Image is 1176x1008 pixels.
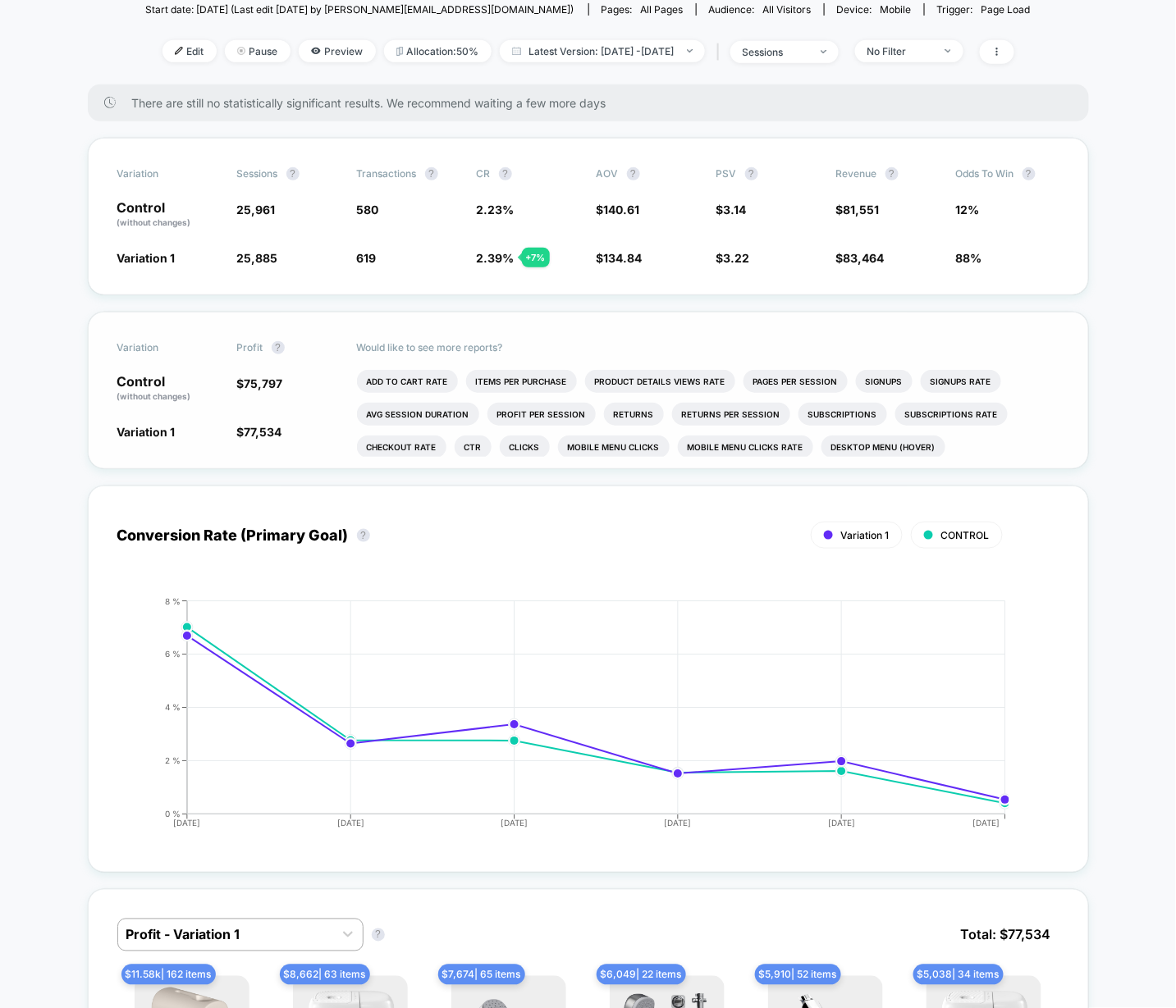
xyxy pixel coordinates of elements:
span: 12% [956,203,980,217]
tspan: [DATE] [972,819,1000,828]
tspan: [DATE] [665,819,692,828]
tspan: 6 % [165,649,181,659]
p: Control [117,201,221,229]
span: 2.39 % [477,251,515,265]
div: sessions [743,46,808,58]
span: Revenue [836,167,877,180]
div: Trigger: [937,3,1031,16]
li: Returns Per Session [672,403,790,426]
li: Clicks [500,436,550,458]
li: Returns [604,403,664,426]
span: 140.61 [604,203,640,217]
button: ? [885,167,899,180]
button: ? [627,167,640,180]
button: ? [745,167,758,180]
span: $ [716,251,750,265]
span: Variation 1 [117,425,176,439]
li: Desktop Menu (hover) [821,436,945,458]
button: ? [357,529,370,542]
span: $ 5,038 | 34 items [913,965,1004,985]
span: $ 7,674 | 65 items [438,965,525,985]
span: Sessions [237,167,278,180]
span: 81,551 [844,203,880,217]
button: ? [272,341,285,354]
span: mobile [881,3,912,16]
span: $ 8,662 | 63 items [280,965,370,985]
span: Device: [824,3,924,16]
span: Page Load [982,3,1031,16]
span: Pause [225,40,291,62]
div: CONVERSION_RATE [101,597,1043,843]
button: ? [499,167,512,180]
li: Mobile Menu Clicks Rate [678,436,813,458]
span: 2.23 % [477,203,515,217]
li: Ctr [455,436,492,458]
span: $ [836,203,880,217]
img: calendar [512,47,521,55]
span: all pages [641,3,684,16]
div: Audience: [709,3,812,16]
li: Subscriptions [798,403,887,426]
span: 134.84 [604,251,643,265]
span: 75,797 [245,376,283,390]
img: end [237,47,245,55]
span: $ [237,376,283,390]
button: ? [425,167,438,180]
span: Preview [299,40,376,62]
span: Odds to Win [956,167,1046,180]
button: ? [1023,167,1036,180]
span: Start date: [DATE] (Last edit [DATE] by [PERSON_NAME][EMAIL_ADDRESS][DOMAIN_NAME]) [145,3,574,16]
p: Control [117,375,221,403]
span: All Visitors [763,3,812,16]
li: Signups [856,370,913,393]
span: Variation 1 [841,529,890,541]
span: 619 [357,251,377,265]
span: $ 11.58k | 162 items [121,965,216,985]
span: Edit [162,40,217,62]
span: 83,464 [844,251,885,265]
span: $ 6,049 | 22 items [597,965,686,985]
div: No Filter [867,45,933,57]
span: $ [597,251,643,265]
span: Variation 1 [117,251,176,265]
span: CONTROL [941,529,990,541]
span: Transactions [357,167,417,180]
li: Subscriptions Rate [895,403,1008,426]
tspan: 2 % [165,755,181,765]
span: PSV [716,167,737,180]
li: Add To Cart Rate [357,370,458,393]
li: Mobile Menu Clicks [558,436,670,458]
img: end [687,49,693,52]
button: ? [286,167,300,180]
tspan: 0 % [165,809,181,819]
img: end [945,49,951,52]
span: AOV [597,167,619,180]
div: + 7 % [522,248,550,267]
span: $ [237,425,282,439]
div: Pages: [602,3,684,16]
span: $ [716,203,747,217]
li: Profit Per Session [487,403,596,426]
tspan: [DATE] [337,819,364,828]
span: Latest Version: [DATE] - [DATE] [500,40,705,62]
span: 77,534 [245,425,282,439]
li: Checkout Rate [357,436,446,458]
span: 88% [956,251,982,265]
tspan: 8 % [165,596,181,606]
span: Variation [117,167,208,180]
span: Allocation: 50% [384,40,492,62]
button: ? [372,928,385,942]
span: Variation [117,341,208,354]
tspan: [DATE] [828,819,855,828]
span: 25,961 [237,203,276,217]
li: Signups Rate [921,370,1001,393]
img: edit [175,47,183,55]
li: Pages Per Session [744,370,848,393]
tspan: [DATE] [501,819,528,828]
span: $ [597,203,640,217]
span: Total: $ 77,534 [953,919,1059,951]
span: 3.14 [724,203,747,217]
span: (without changes) [117,217,191,227]
tspan: [DATE] [173,819,200,828]
span: (without changes) [117,391,191,401]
